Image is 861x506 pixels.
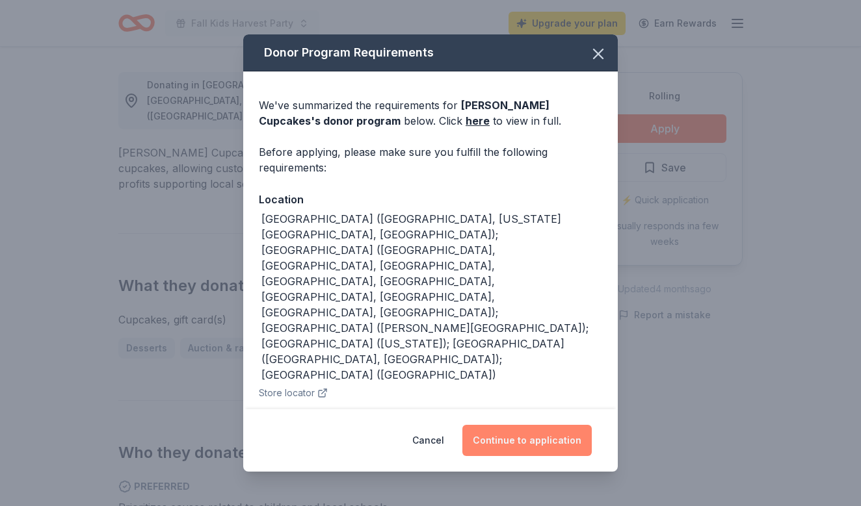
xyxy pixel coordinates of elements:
button: Store locator [259,385,328,401]
div: Donor Program Requirements [243,34,618,71]
button: Continue to application [462,425,592,456]
div: Location [259,191,602,208]
a: here [466,113,490,129]
div: We've summarized the requirements for below. Click to view in full. [259,97,602,129]
button: Cancel [412,425,444,456]
div: [GEOGRAPHIC_DATA] ([GEOGRAPHIC_DATA], [US_STATE][GEOGRAPHIC_DATA], [GEOGRAPHIC_DATA]); [GEOGRAPHI... [261,211,602,383]
div: Before applying, please make sure you fulfill the following requirements: [259,144,602,175]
